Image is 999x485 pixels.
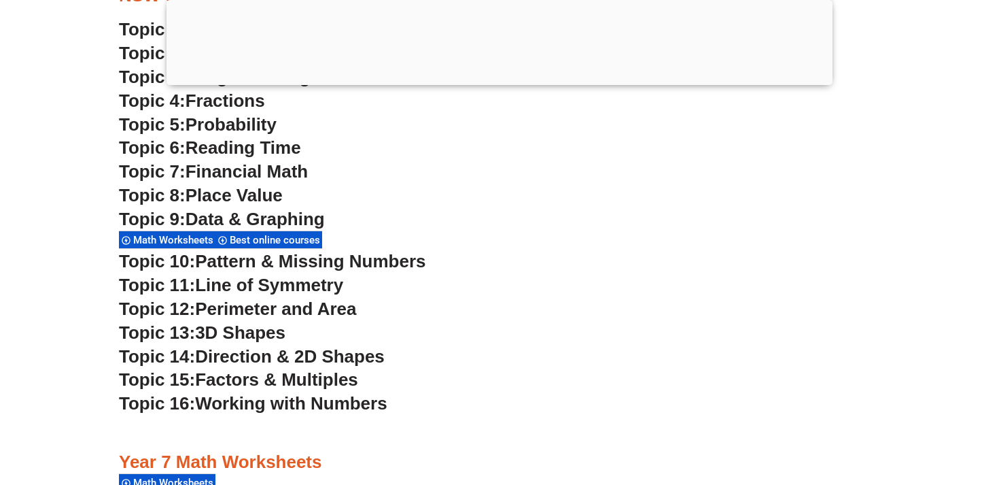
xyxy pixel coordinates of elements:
span: Topic 6: [119,137,186,158]
div: Math Worksheets [119,231,215,249]
a: Topic 10:Pattern & Missing Numbers [119,251,425,271]
span: Topic 9: [119,209,186,229]
a: Topic 16:Working with Numbers [119,393,387,414]
span: Topic 10: [119,251,195,271]
span: Pattern & Missing Numbers [195,251,425,271]
span: Best online courses [230,234,324,246]
a: Topic 9:Data & Graphing [119,209,325,229]
a: Topic 6:Reading Time [119,137,301,158]
span: Direction & 2D Shapes [195,346,385,367]
span: Topic 16: [119,393,195,414]
div: Best online courses [215,231,322,249]
span: Topic 12: [119,299,195,319]
span: Financial Math [186,161,308,182]
span: Topic 4: [119,90,186,111]
span: Topic 5: [119,114,186,135]
span: Probability [186,114,277,135]
span: Math Worksheets [133,234,217,246]
span: Factors & Multiples [195,369,358,390]
a: Topic 1:Weight Measurement [119,19,363,39]
span: Working with Numbers [195,393,387,414]
a: Topic 14:Direction & 2D Shapes [119,346,385,367]
a: Topic 13:3D Shapes [119,322,285,343]
span: Topic 8: [119,185,186,205]
a: Topic 5:Probability [119,114,277,135]
a: Topic 12:Perimeter and Area [119,299,356,319]
span: Perimeter and Area [195,299,356,319]
span: Topic 2: [119,43,186,63]
span: Topic 13: [119,322,195,343]
span: Topic 14: [119,346,195,367]
span: Reading Time [186,137,301,158]
a: Topic 3:Lengths & Angles [119,67,335,87]
a: Topic 11:Line of Symmetry [119,275,343,295]
span: Topic 7: [119,161,186,182]
a: Topic 8:Place Value [119,185,283,205]
span: Topic 11: [119,275,195,295]
a: Topic 2:Capacity & Volume [119,43,344,63]
a: Topic 7:Financial Math [119,161,308,182]
span: Data & Graphing [186,209,325,229]
span: Line of Symmetry [195,275,343,295]
span: Lengths & Angles [186,67,335,87]
a: Topic 4:Fractions [119,90,265,111]
span: Topic 1: [119,19,186,39]
span: Place Value [186,185,283,205]
iframe: Chat Widget [766,331,999,485]
span: 3D Shapes [195,322,285,343]
span: Topic 3: [119,67,186,87]
span: Fractions [186,90,265,111]
a: Topic 15:Factors & Multiples [119,369,358,390]
span: Topic 15: [119,369,195,390]
h3: Year 7 Math Worksheets [119,451,880,474]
